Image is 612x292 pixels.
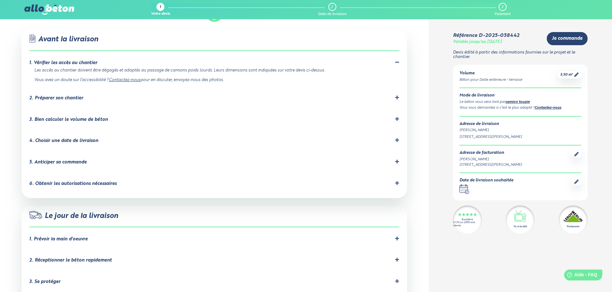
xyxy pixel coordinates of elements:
[29,60,97,66] div: 1. Vérifier les accès au chantier
[494,12,510,16] div: Paiement
[547,32,588,45] a: Je commande
[459,151,522,155] div: Adresse de facturation
[505,100,530,104] a: camion toupie
[29,117,108,122] div: 3. Bien calculer le volume de béton
[331,5,333,9] div: 2
[459,157,522,162] div: [PERSON_NAME]
[160,5,161,10] div: 1
[29,258,112,263] div: 2. Réceptionner le béton rapidement
[29,211,399,227] div: Le jour de la livraison
[555,267,605,285] iframe: Help widget launcher
[29,96,83,101] div: 2. Préparer son chantier
[24,4,74,15] img: allobéton
[459,178,513,183] div: Date de livraison souhaitée
[109,78,140,82] a: Contactez-nous
[151,3,170,16] a: 1 Votre devis
[459,93,581,98] div: Mode de livraison
[459,134,581,140] div: [STREET_ADDRESS][PERSON_NAME]
[29,237,88,242] div: 1. Prévoir la main d'oeuvre
[453,50,588,60] p: Devis édité à partir des informations fournies sur le projet et le chantier
[459,77,522,83] div: Béton pour Dalle extérieure - terrasse
[34,68,392,82] div: Les accès au chantier doivent être dégagés et adaptés au passage de camions poids lourds. Leurs d...
[318,3,347,16] a: 2 Date de livraison
[567,225,579,229] div: Partenaire
[513,225,527,229] div: Vu à la télé
[552,36,582,41] span: Je commande
[318,12,347,16] div: Date de livraison
[501,5,503,9] div: 3
[453,40,502,45] div: Valable jusqu'au [DATE]
[29,35,399,51] div: Avant la livraison
[29,279,60,285] div: 3. Se protéger
[29,160,87,165] div: 5. Anticiper sa commande
[535,106,561,110] a: Contactez-nous
[453,33,519,38] div: Référence D-2025-058442
[459,105,581,111] div: Vous vous demandez si c’est le plus adapté ? .
[29,181,117,187] div: 6. Obtenir les autorisations nécessaires
[459,122,581,127] div: Adresse de livraison
[459,99,581,105] div: Le béton vous sera livré par
[459,128,581,133] div: [PERSON_NAME]
[459,71,522,76] div: Volume
[29,211,42,219] img: truck.c7a9816ed8b9b1312949.png
[494,3,510,16] a: 3 Paiement
[453,221,482,227] div: 4.7/5 sur 2300 avis clients
[459,162,522,168] div: [STREET_ADDRESS][PERSON_NAME]
[29,138,98,144] div: 4. Choisir une date de livraison
[462,218,473,221] div: Excellent
[151,12,170,16] div: Votre devis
